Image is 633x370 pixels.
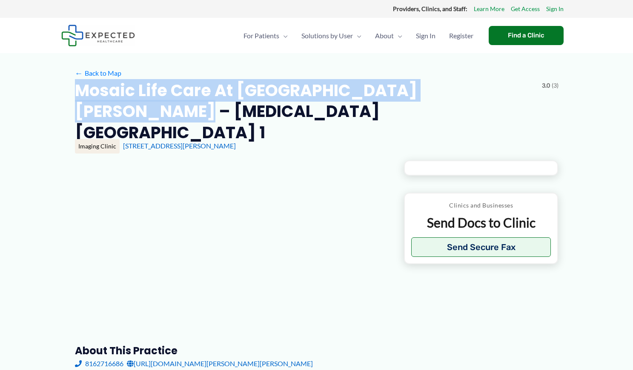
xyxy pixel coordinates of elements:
span: Sign In [416,21,435,51]
a: ←Back to Map [75,67,121,80]
a: Find a Clinic [489,26,564,45]
span: (3) [552,80,559,91]
a: Sign In [409,21,442,51]
img: Expected Healthcare Logo - side, dark font, small [61,25,135,46]
button: Send Secure Fax [411,237,551,257]
h3: About this practice [75,344,390,357]
a: Register [442,21,480,51]
strong: Providers, Clinics, and Staff: [393,5,467,12]
span: 3.0 [542,80,550,91]
span: About [375,21,394,51]
span: Solutions by User [301,21,353,51]
span: Menu Toggle [353,21,361,51]
a: Solutions by UserMenu Toggle [295,21,368,51]
a: AboutMenu Toggle [368,21,409,51]
p: Clinics and Businesses [411,200,551,211]
span: ← [75,69,83,77]
span: For Patients [243,21,279,51]
h2: Mosaic Life Care at [GEOGRAPHIC_DATA][PERSON_NAME] – [MEDICAL_DATA][GEOGRAPHIC_DATA] 1 [75,80,535,143]
a: Sign In [546,3,564,14]
a: Get Access [511,3,540,14]
span: Menu Toggle [279,21,288,51]
a: [STREET_ADDRESS][PERSON_NAME] [123,142,236,150]
nav: Primary Site Navigation [237,21,480,51]
span: Menu Toggle [394,21,402,51]
a: 8162716686 [75,357,123,370]
a: [URL][DOMAIN_NAME][PERSON_NAME][PERSON_NAME] [127,357,313,370]
p: Send Docs to Clinic [411,214,551,231]
div: Imaging Clinic [75,139,120,154]
a: For PatientsMenu Toggle [237,21,295,51]
span: Register [449,21,473,51]
a: Learn More [474,3,504,14]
